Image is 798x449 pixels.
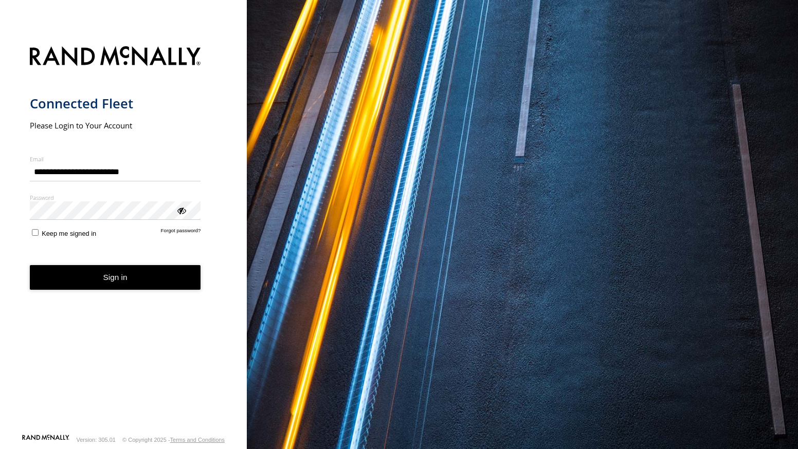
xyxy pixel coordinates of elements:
div: ViewPassword [176,205,186,215]
a: Forgot password? [161,228,201,237]
span: Keep me signed in [42,230,96,237]
form: main [30,40,217,434]
h1: Connected Fleet [30,95,201,112]
button: Sign in [30,265,201,290]
div: © Copyright 2025 - [122,437,225,443]
label: Password [30,194,201,201]
div: Version: 305.01 [77,437,116,443]
a: Terms and Conditions [170,437,225,443]
input: Keep me signed in [32,229,39,236]
label: Email [30,155,201,163]
img: Rand McNally [30,44,201,70]
a: Visit our Website [22,435,69,445]
h2: Please Login to Your Account [30,120,201,130]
